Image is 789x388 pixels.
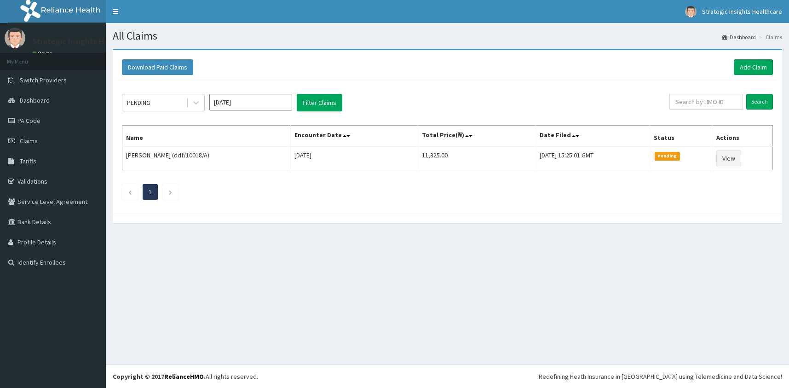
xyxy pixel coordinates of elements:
[669,94,743,110] input: Search by HMO ID
[716,151,741,166] a: View
[209,94,292,110] input: Select Month and Year
[168,188,173,196] a: Next page
[149,188,152,196] a: Page 1 is your current page
[20,76,67,84] span: Switch Providers
[536,146,650,170] td: [DATE] 15:25:01 GMT
[290,126,418,147] th: Encounter Date
[20,96,50,104] span: Dashboard
[32,37,139,46] p: Strategic Insights Healthcare
[113,372,206,381] strong: Copyright © 2017 .
[127,98,150,107] div: PENDING
[418,126,536,147] th: Total Price(₦)
[20,157,36,165] span: Tariffs
[297,94,342,111] button: Filter Claims
[734,59,773,75] a: Add Claim
[746,94,773,110] input: Search
[539,372,782,381] div: Redefining Heath Insurance in [GEOGRAPHIC_DATA] using Telemedicine and Data Science!
[113,30,782,42] h1: All Claims
[290,146,418,170] td: [DATE]
[702,7,782,16] span: Strategic Insights Healthcare
[655,152,680,160] span: Pending
[106,365,789,388] footer: All rights reserved.
[650,126,712,147] th: Status
[5,28,25,48] img: User Image
[122,59,193,75] button: Download Paid Claims
[712,126,772,147] th: Actions
[757,33,782,41] li: Claims
[722,33,756,41] a: Dashboard
[536,126,650,147] th: Date Filed
[128,188,132,196] a: Previous page
[32,50,54,57] a: Online
[122,126,291,147] th: Name
[20,137,38,145] span: Claims
[685,6,697,17] img: User Image
[418,146,536,170] td: 11,325.00
[122,146,291,170] td: [PERSON_NAME] (ddf/10018/A)
[164,372,204,381] a: RelianceHMO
